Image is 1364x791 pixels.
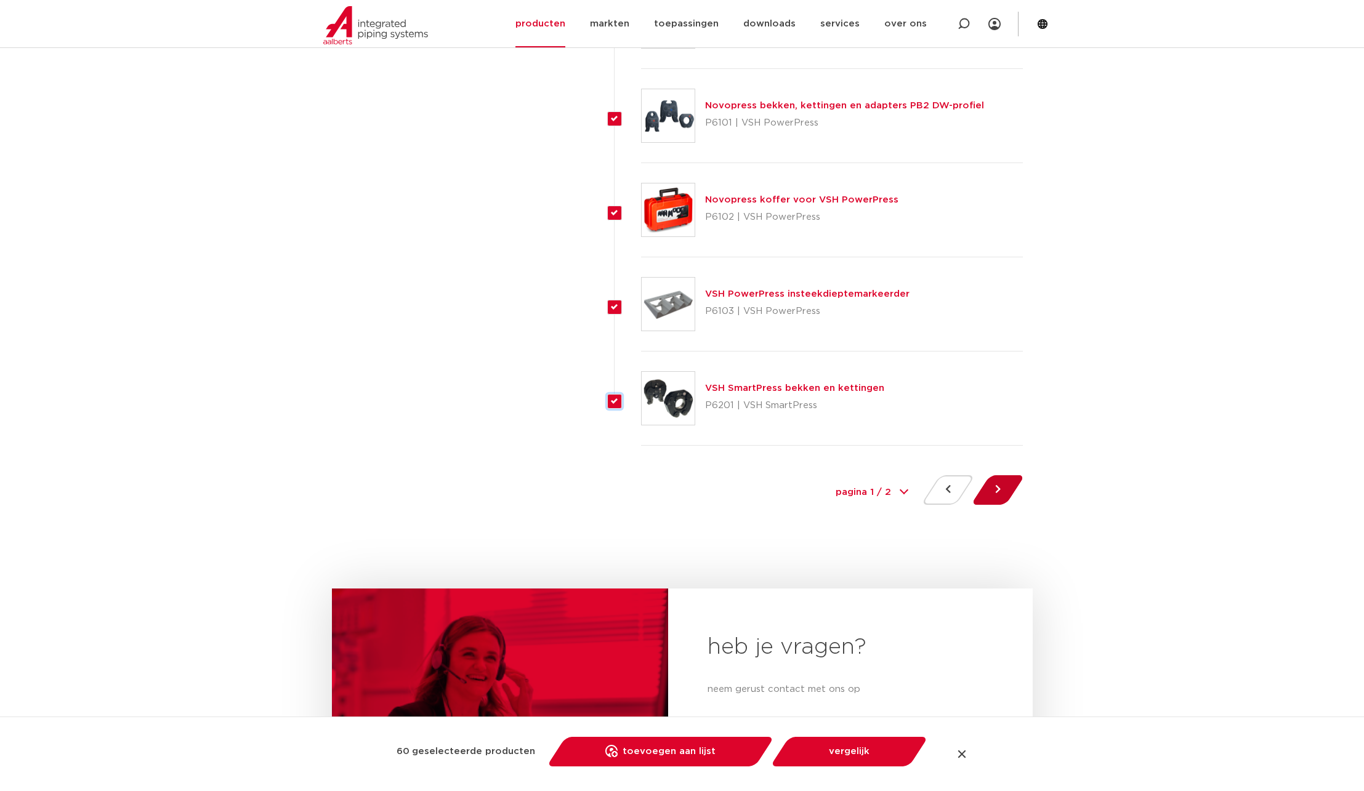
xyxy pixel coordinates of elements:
[708,633,993,662] h2: heb je vragen?
[642,183,695,236] img: Thumbnail for Novopress koffer voor VSH PowerPress
[705,113,984,133] p: P6101 | VSH PowerPress
[705,101,984,110] a: Novopress bekken, kettingen en adapters PB2 DW-profiel
[642,89,695,142] img: Thumbnail for Novopress bekken, kettingen en adapters PB2 DW-profiel
[397,742,410,761] span: 60
[642,372,695,425] img: Thumbnail for VSH SmartPress bekken en kettingen
[708,682,993,697] p: neem gerust contact met ons op
[642,278,695,331] img: Thumbnail for VSH PowerPress insteekdieptemarkeerder
[705,302,910,321] p: P6103 | VSH PowerPress
[705,195,898,204] a: Novopress koffer voor VSH PowerPress
[412,742,535,761] span: geselecteerde producten
[705,289,910,299] a: VSH PowerPress insteekdieptemarkeerder
[705,396,884,416] p: P6201 | VSH SmartPress
[705,383,884,393] a: VSH SmartPress bekken en kettingen
[705,207,898,227] p: P6102 | VSH PowerPress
